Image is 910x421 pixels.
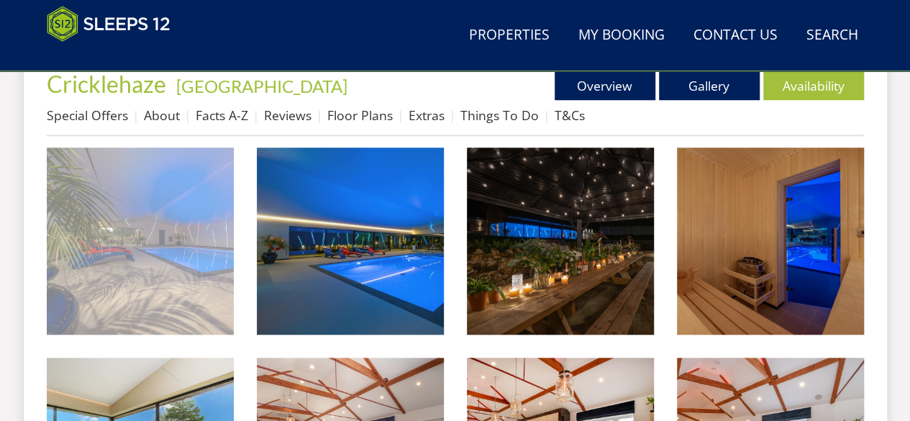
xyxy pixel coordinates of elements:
[176,76,347,96] a: [GEOGRAPHIC_DATA]
[460,107,539,124] a: Things To Do
[659,71,760,100] a: Gallery
[573,19,670,52] a: My Booking
[801,19,864,52] a: Search
[257,148,444,335] img: Cricklehaze - Funky lighting in the spa hall
[47,6,170,42] img: Sleeps 12
[40,50,191,63] iframe: Customer reviews powered by Trustpilot
[170,76,347,96] span: -
[555,71,655,100] a: Overview
[47,70,166,98] span: Cricklehaze
[47,148,234,335] img: Cricklehaze - A special place to stay for family holidays and celebrations
[763,71,864,100] a: Availability
[463,19,555,52] a: Properties
[555,107,585,124] a: T&Cs
[327,107,393,124] a: Floor Plans
[677,148,864,335] img: Cricklehaze - Relax in the sauna
[144,107,180,124] a: About
[409,107,445,124] a: Extras
[264,107,311,124] a: Reviews
[688,19,783,52] a: Contact Us
[467,148,654,335] img: Cricklehaze - Dine outdoors on balmy nights
[196,107,248,124] a: Facts A-Z
[47,107,128,124] a: Special Offers
[47,70,170,98] a: Cricklehaze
